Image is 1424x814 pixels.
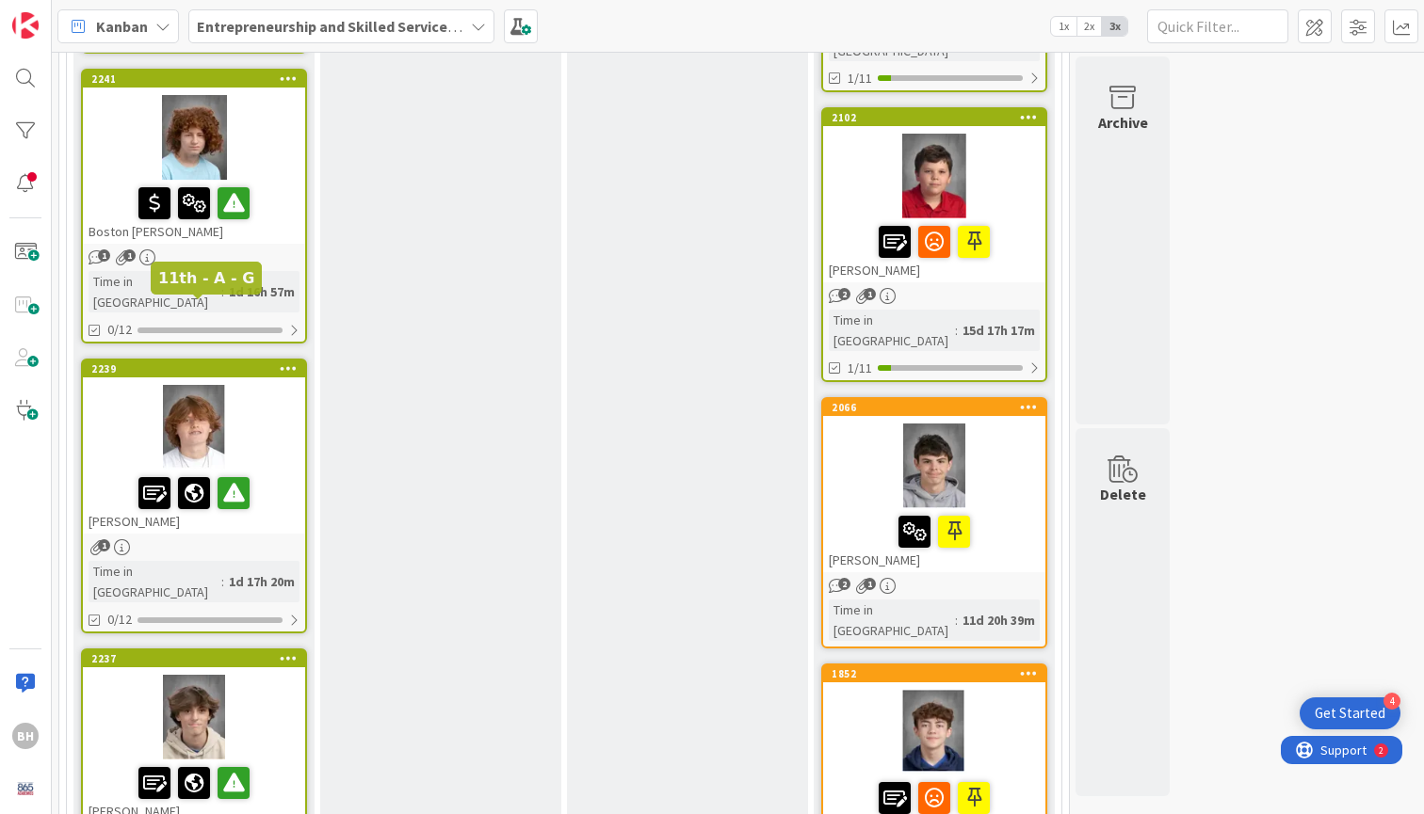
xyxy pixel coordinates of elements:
div: [PERSON_NAME] [83,470,305,534]
span: 1x [1051,17,1076,36]
span: 2 [838,578,850,590]
div: 4 [1384,693,1400,710]
div: 11d 20h 39m [958,610,1040,630]
div: 2237 [91,652,305,665]
div: 2241Boston [PERSON_NAME] [83,71,305,244]
div: 2 [98,8,103,23]
span: Support [40,3,86,25]
span: 1 [123,249,136,262]
div: 2241 [91,72,305,86]
div: Delete [1100,483,1146,505]
div: 1d 17h 20m [224,571,299,592]
b: Entrepreneurship and Skilled Services Interventions - [DATE]-[DATE] [197,17,657,36]
div: 1852 [823,665,1045,682]
div: Time in [GEOGRAPHIC_DATA] [89,271,221,312]
div: 2102 [823,109,1045,126]
span: 1 [98,539,110,551]
div: 2239 [91,362,305,375]
div: Archive [1098,111,1148,134]
div: 2066 [832,401,1045,414]
span: 1 [864,288,876,300]
div: 2239[PERSON_NAME] [83,360,305,534]
img: Visit kanbanzone.com [12,12,39,39]
span: 1/11 [848,359,872,378]
div: 2102[PERSON_NAME] [823,109,1045,282]
span: 3x [1102,17,1127,36]
span: : [955,320,958,341]
span: 1 [98,249,110,262]
div: 2066[PERSON_NAME] [823,399,1045,572]
span: : [955,610,958,630]
div: 2239 [83,360,305,377]
span: 2 [838,288,850,300]
div: Boston [PERSON_NAME] [83,180,305,244]
span: Kanban [96,15,148,38]
span: : [221,571,224,592]
div: Time in [GEOGRAPHIC_DATA] [829,599,955,641]
div: 2237 [83,650,305,667]
div: [PERSON_NAME] [823,508,1045,572]
div: 1852 [832,667,1045,680]
div: 2102 [832,111,1045,124]
span: 1/11 [848,69,872,88]
span: 0/12 [107,610,132,630]
div: 2241 [83,71,305,88]
div: Time in [GEOGRAPHIC_DATA] [89,561,221,602]
span: 1 [864,578,876,590]
div: 1d 16h 57m [224,281,299,302]
div: [PERSON_NAME] [823,218,1045,282]
div: 15d 17h 17m [958,320,1040,341]
span: 0/12 [107,320,132,340]
input: Quick Filter... [1147,9,1288,43]
h5: 11th - A - G [158,269,254,287]
div: Open Get Started checklist, remaining modules: 4 [1300,697,1400,729]
div: Get Started [1315,704,1385,723]
div: Time in [GEOGRAPHIC_DATA] [829,310,955,351]
div: 2066 [823,399,1045,416]
img: avatar [12,775,39,802]
div: BH [12,723,39,749]
span: 2x [1076,17,1102,36]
